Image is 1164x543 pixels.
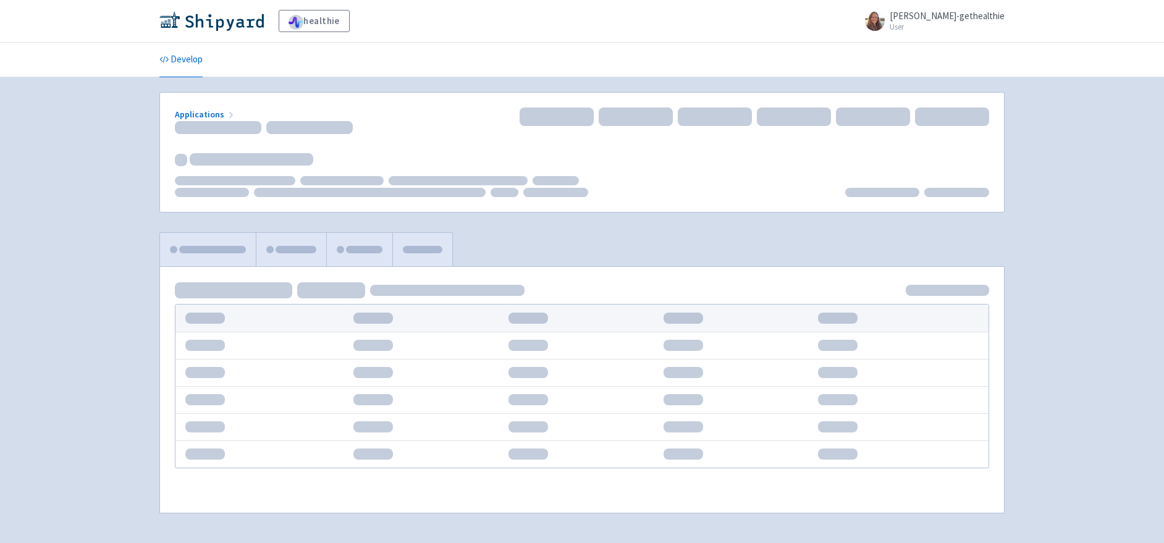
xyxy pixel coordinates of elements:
[175,109,236,120] a: Applications
[279,10,350,32] a: healthie
[159,43,203,77] a: Develop
[890,10,1005,22] span: [PERSON_NAME]-gethealthie
[890,23,1005,31] small: User
[858,11,1005,31] a: [PERSON_NAME]-gethealthie User
[159,11,264,31] img: Shipyard logo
